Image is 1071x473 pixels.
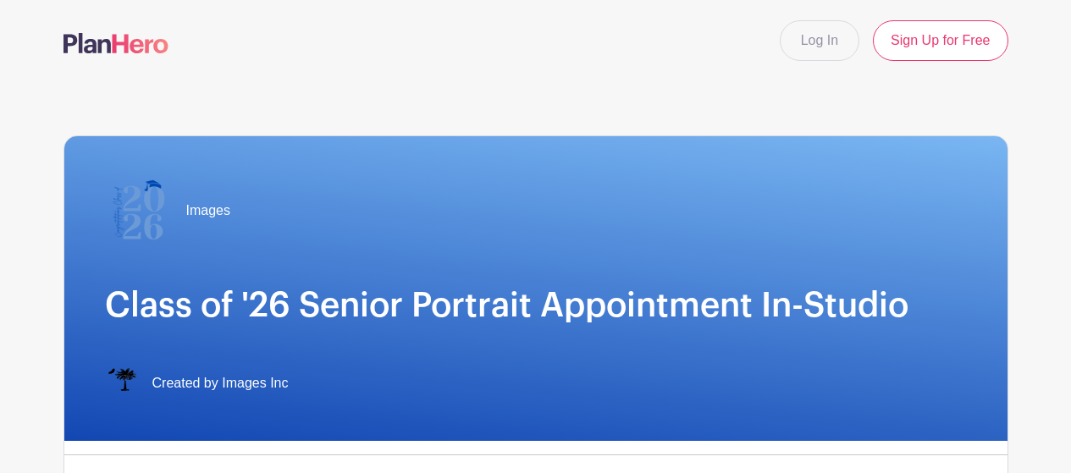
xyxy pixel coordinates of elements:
[105,366,139,400] img: IMAGES%20logo%20transparenT%20PNG%20s.png
[152,373,289,393] span: Created by Images Inc
[105,285,967,326] h1: Class of '26 Senior Portrait Appointment In-Studio
[186,201,230,221] span: Images
[873,20,1008,61] a: Sign Up for Free
[105,177,173,245] img: 2026%20logo%20(2).png
[63,33,168,53] img: logo-507f7623f17ff9eddc593b1ce0a138ce2505c220e1c5a4e2b4648c50719b7d32.svg
[780,20,859,61] a: Log In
